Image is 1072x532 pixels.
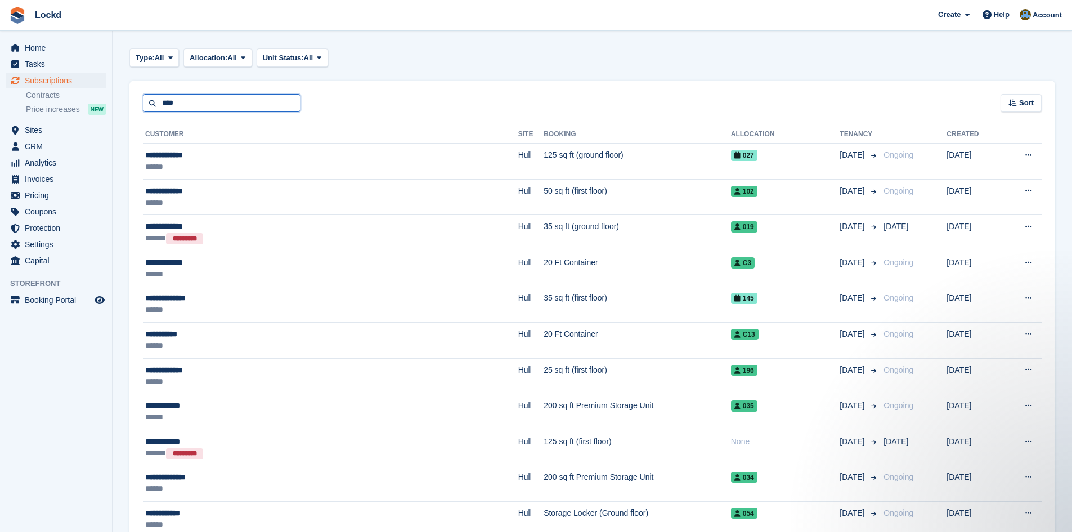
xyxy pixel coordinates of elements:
[947,358,1001,394] td: [DATE]
[518,394,544,430] td: Hull
[731,221,757,233] span: 019
[25,292,92,308] span: Booking Portal
[6,220,106,236] a: menu
[731,472,757,483] span: 034
[731,150,757,161] span: 027
[840,257,867,269] span: [DATE]
[731,508,757,519] span: 054
[25,253,92,269] span: Capital
[26,103,106,115] a: Price increases NEW
[840,221,867,233] span: [DATE]
[25,171,92,187] span: Invoices
[6,138,106,154] a: menu
[947,215,1001,251] td: [DATE]
[544,251,731,287] td: 20 Ft Container
[544,215,731,251] td: 35 sq ft (ground floor)
[6,292,106,308] a: menu
[25,122,92,138] span: Sites
[731,400,757,412] span: 035
[994,9,1010,20] span: Help
[6,73,106,88] a: menu
[129,48,179,67] button: Type: All
[840,185,867,197] span: [DATE]
[947,179,1001,215] td: [DATE]
[6,56,106,72] a: menu
[840,471,867,483] span: [DATE]
[840,328,867,340] span: [DATE]
[518,144,544,180] td: Hull
[883,401,913,410] span: Ongoing
[947,466,1001,502] td: [DATE]
[25,155,92,171] span: Analytics
[183,48,252,67] button: Allocation: All
[518,430,544,466] td: Hull
[947,126,1001,144] th: Created
[518,215,544,251] td: Hull
[263,52,304,64] span: Unit Status:
[947,430,1001,466] td: [DATE]
[883,258,913,267] span: Ongoing
[6,204,106,220] a: menu
[25,138,92,154] span: CRM
[883,150,913,159] span: Ongoing
[257,48,328,67] button: Unit Status: All
[25,73,92,88] span: Subscriptions
[25,40,92,56] span: Home
[544,323,731,359] td: 20 Ft Container
[518,251,544,287] td: Hull
[136,52,155,64] span: Type:
[947,323,1001,359] td: [DATE]
[947,394,1001,430] td: [DATE]
[10,278,112,289] span: Storefront
[731,186,757,197] span: 102
[6,171,106,187] a: menu
[947,251,1001,287] td: [DATE]
[544,144,731,180] td: 125 sq ft (ground floor)
[544,466,731,502] td: 200 sq ft Premium Storage Unit
[6,40,106,56] a: menu
[190,52,227,64] span: Allocation:
[544,179,731,215] td: 50 sq ft (first floor)
[947,144,1001,180] td: [DATE]
[143,126,518,144] th: Customer
[883,472,913,481] span: Ongoing
[1033,10,1062,21] span: Account
[25,236,92,252] span: Settings
[883,293,913,302] span: Ongoing
[6,253,106,269] a: menu
[518,466,544,502] td: Hull
[731,257,755,269] span: C3
[518,179,544,215] td: Hull
[840,436,867,448] span: [DATE]
[544,430,731,466] td: 125 sq ft (first floor)
[6,122,106,138] a: menu
[883,186,913,195] span: Ongoing
[518,323,544,359] td: Hull
[544,394,731,430] td: 200 sq ft Premium Storage Unit
[26,104,80,115] span: Price increases
[25,220,92,236] span: Protection
[840,126,879,144] th: Tenancy
[30,6,66,24] a: Lockd
[731,436,840,448] div: None
[1020,9,1031,20] img: Paul Budding
[544,358,731,394] td: 25 sq ft (first floor)
[518,126,544,144] th: Site
[840,400,867,412] span: [DATE]
[155,52,164,64] span: All
[883,508,913,517] span: Ongoing
[25,56,92,72] span: Tasks
[304,52,313,64] span: All
[731,293,757,304] span: 145
[883,437,908,446] span: [DATE]
[938,9,961,20] span: Create
[518,358,544,394] td: Hull
[6,155,106,171] a: menu
[25,187,92,203] span: Pricing
[227,52,237,64] span: All
[731,126,840,144] th: Allocation
[518,287,544,323] td: Hull
[544,287,731,323] td: 35 sq ft (first floor)
[6,187,106,203] a: menu
[26,90,106,101] a: Contracts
